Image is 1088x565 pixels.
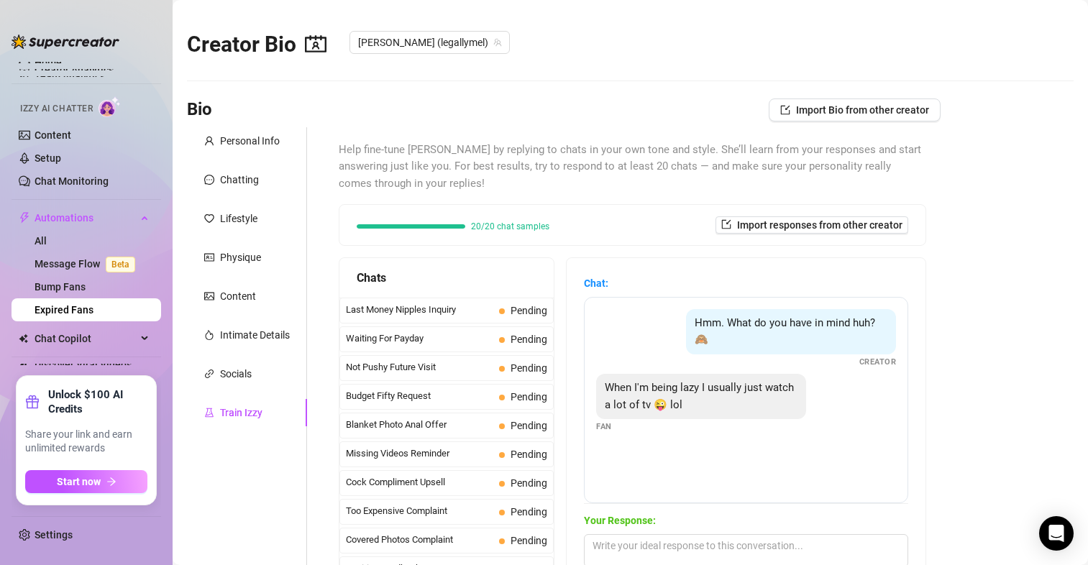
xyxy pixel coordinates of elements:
a: Team Analytics [35,70,105,82]
span: import [721,219,731,229]
span: experiment [204,408,214,418]
div: Intimate Details [220,327,290,343]
span: When I'm being lazy I usually just watch a lot of tv 😜 lol [605,381,794,411]
span: idcard [204,252,214,262]
div: Personal Info [220,133,280,149]
span: Pending [511,391,547,403]
span: Beta [106,257,135,272]
span: Covered Photos Complaint [346,533,493,547]
a: Creator Analytics [35,58,150,81]
span: Pending [511,535,547,546]
span: Pending [511,449,547,460]
button: Start nowarrow-right [25,470,147,493]
span: Fan [596,421,612,433]
span: link [204,369,214,379]
a: Message FlowBeta [35,258,141,270]
span: Hmm. What do you have in mind huh? 🙈 [695,316,875,346]
div: Train Izzy [220,405,262,421]
strong: Chat: [584,277,608,289]
span: Pending [511,506,547,518]
span: Pending [511,305,547,316]
div: Open Intercom Messenger [1039,516,1074,551]
span: import [780,105,790,115]
span: Last Money Nipples Inquiry [346,303,493,317]
span: Automations [35,206,137,229]
span: Pending [511,334,547,345]
a: Chat Monitoring [35,175,109,187]
span: Izzy AI Chatter [20,102,93,116]
span: Pending [511,420,547,431]
span: Pending [511,362,547,374]
span: Cock Compliment Upsell [346,475,493,490]
span: Waiting For Payday [346,331,493,346]
span: Share your link and earn unlimited rewards [25,428,147,456]
a: Settings [35,529,73,541]
span: contacts [305,33,326,55]
span: message [204,175,214,185]
strong: Your Response: [584,515,656,526]
span: team [493,38,502,47]
a: Content [35,129,71,141]
span: Missing Videos Reminder [346,446,493,461]
a: Home [35,57,62,68]
a: Bump Fans [35,281,86,293]
a: Discover Viral Videos [35,359,132,370]
span: Start now [57,476,101,487]
button: Import responses from other creator [716,216,908,234]
span: arrow-right [106,477,116,487]
div: Socials [220,366,252,382]
span: picture [204,291,214,301]
span: Chat Copilot [35,327,137,350]
span: Not Pushy Future Visit [346,360,493,375]
a: Expired Fans [35,304,93,316]
span: thunderbolt [19,212,30,224]
span: Import Bio from other creator [796,104,929,116]
span: Import responses from other creator [737,219,902,231]
span: gift [25,395,40,409]
span: Blanket Photo Anal Offer [346,418,493,432]
div: Physique [220,249,261,265]
span: 20/20 chat samples [471,222,549,231]
div: Content [220,288,256,304]
span: Help fine-tune [PERSON_NAME] by replying to chats in your own tone and style. She’ll learn from y... [339,142,926,193]
a: All [35,235,47,247]
span: Chats [357,269,386,287]
span: heart [204,213,214,224]
span: Budget Fifty Request [346,389,493,403]
span: fire [204,330,214,340]
span: user [204,136,214,146]
div: Lifestyle [220,211,257,226]
img: Chat Copilot [19,334,28,344]
a: Setup [35,152,61,164]
strong: Unlock $100 AI Credits [48,387,147,416]
span: Pending [511,477,547,489]
span: Melanie (legallymel) [358,32,501,53]
div: Chatting [220,172,259,188]
button: Import Bio from other creator [769,98,941,121]
span: Creator [859,356,897,368]
img: AI Chatter [99,96,121,117]
h3: Bio [187,98,212,121]
h2: Creator Bio [187,31,326,58]
img: logo-BBDzfeDw.svg [12,35,119,49]
span: Too Expensive Complaint [346,504,493,518]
